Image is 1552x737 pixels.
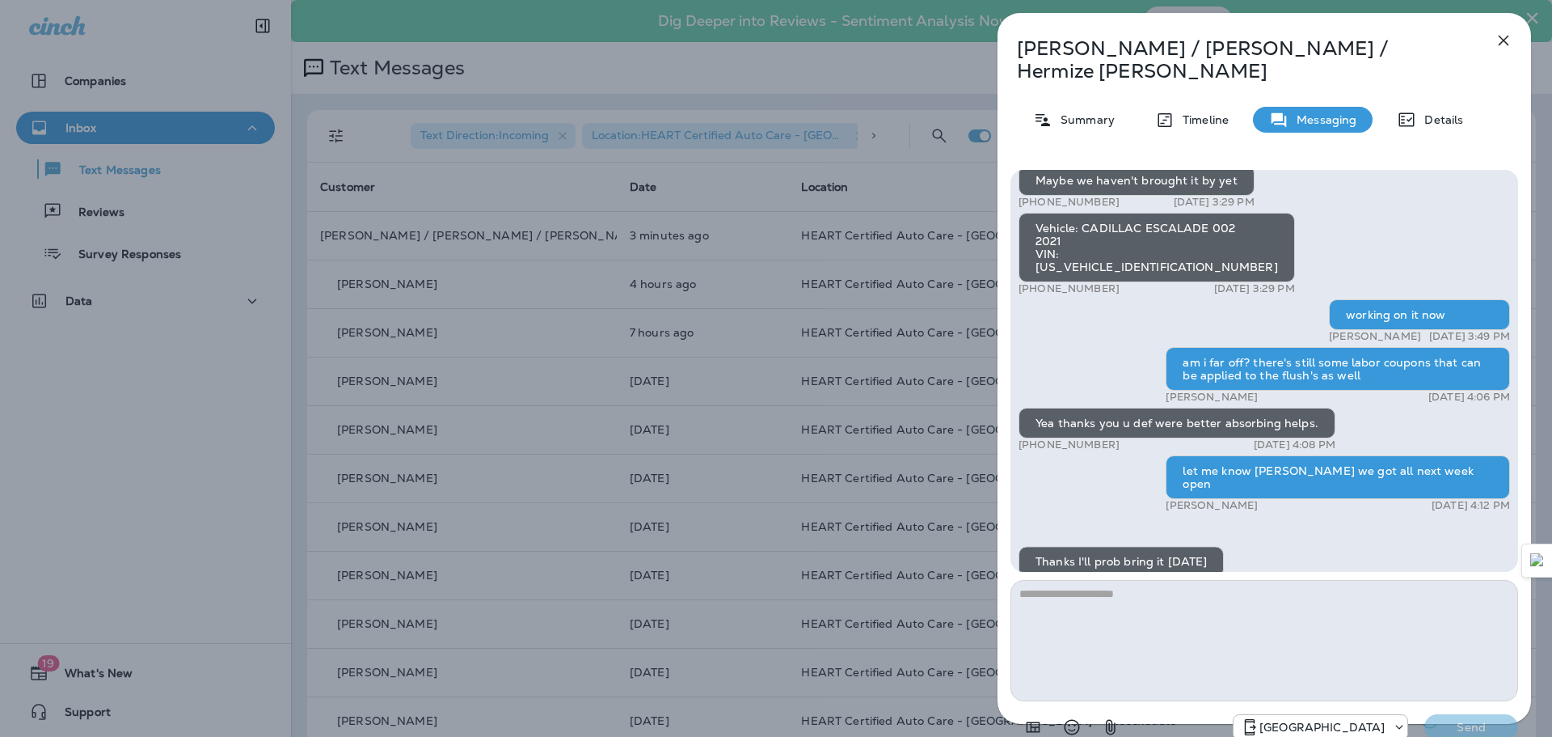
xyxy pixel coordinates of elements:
[1018,408,1335,438] div: Yea thanks you u def were better absorbing helps.
[1052,113,1115,126] p: Summary
[1530,553,1545,568] img: Detect Auto
[1429,330,1510,343] p: [DATE] 3:49 PM
[1018,546,1224,577] div: Thanks I'll prob bring it [DATE]
[1214,282,1295,295] p: [DATE] 3:29 PM
[1017,37,1458,83] p: [PERSON_NAME] / [PERSON_NAME] / Hermize [PERSON_NAME]
[1018,282,1120,295] p: [PHONE_NUMBER]
[1018,165,1255,196] div: Maybe we haven't brought it by yet
[1166,391,1258,404] p: [PERSON_NAME]
[1166,455,1510,499] div: let me know [PERSON_NAME] we got all next week open
[1428,391,1510,404] p: [DATE] 4:06 PM
[1166,499,1258,512] p: [PERSON_NAME]
[1175,113,1229,126] p: Timeline
[1432,499,1510,512] p: [DATE] 4:12 PM
[1166,347,1510,391] div: am i far off? there's still some labor coupons that can be applied to the flush's as well
[1174,196,1255,209] p: [DATE] 3:29 PM
[1288,113,1356,126] p: Messaging
[1259,721,1385,734] p: [GEOGRAPHIC_DATA]
[1234,718,1407,737] div: +1 (847) 262-3704
[1018,213,1295,282] div: Vehicle: CADILLAC ESCALADE 002 2021 VIN: [US_VEHICLE_IDENTIFICATION_NUMBER]
[1416,113,1463,126] p: Details
[1018,196,1120,209] p: [PHONE_NUMBER]
[1329,299,1510,330] div: working on it now
[1329,330,1421,343] p: [PERSON_NAME]
[1018,438,1120,451] p: [PHONE_NUMBER]
[1254,438,1335,451] p: [DATE] 4:08 PM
